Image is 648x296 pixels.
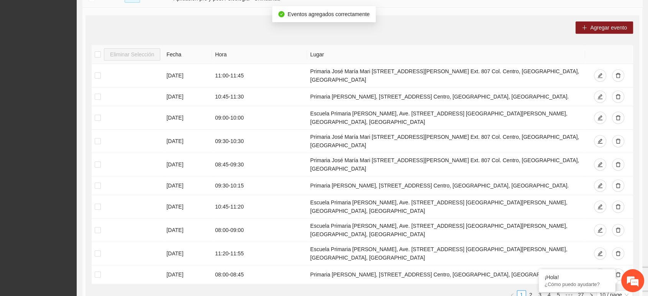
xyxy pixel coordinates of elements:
td: [DATE] [163,87,212,106]
td: Primaria José María Mari [STREET_ADDRESS][PERSON_NAME] Ext. 807 Col. Centro, [GEOGRAPHIC_DATA], [... [307,130,585,153]
button: delete [612,201,624,213]
td: 11:20 - 11:55 [212,242,307,265]
span: edit [597,94,603,100]
span: plus [582,25,587,31]
span: delete [615,227,621,234]
div: Chatee con nosotros ahora [40,39,129,49]
td: Primaria [PERSON_NAME], [STREET_ADDRESS] Centro, [GEOGRAPHIC_DATA], [GEOGRAPHIC_DATA]. [307,265,585,284]
td: Primaria [PERSON_NAME], [STREET_ADDRESS] Centro, [GEOGRAPHIC_DATA], [GEOGRAPHIC_DATA]. [307,176,585,195]
button: edit [594,90,606,103]
span: delete [615,138,621,145]
td: [DATE] [163,130,212,153]
td: Escuela Primaria [PERSON_NAME], Ave. [STREET_ADDRESS] [GEOGRAPHIC_DATA][PERSON_NAME], [GEOGRAPHIC... [307,219,585,242]
button: delete [612,158,624,171]
span: delete [615,162,621,168]
th: Fecha [163,45,212,64]
button: delete [612,268,624,281]
span: edit [597,115,603,121]
span: edit [597,138,603,145]
td: Escuela Primaria [PERSON_NAME], Ave. [STREET_ADDRESS] [GEOGRAPHIC_DATA][PERSON_NAME], [GEOGRAPHIC... [307,242,585,265]
span: edit [597,73,603,79]
span: delete [615,115,621,121]
td: Escuela Primaria [PERSON_NAME], Ave. [STREET_ADDRESS] [GEOGRAPHIC_DATA][PERSON_NAME], [GEOGRAPHIC... [307,195,585,219]
td: [DATE] [163,265,212,284]
button: delete [612,90,624,103]
td: [DATE] [163,176,212,195]
button: edit [594,135,606,147]
button: edit [594,112,606,124]
th: Hora [212,45,307,64]
button: plusAgregar evento [576,21,633,34]
td: Primaria José María Mari [STREET_ADDRESS][PERSON_NAME] Ext. 807 Col. Centro, [GEOGRAPHIC_DATA], [... [307,64,585,87]
span: edit [597,227,603,234]
td: Escuela Primaria [PERSON_NAME], Ave. [STREET_ADDRESS] [GEOGRAPHIC_DATA][PERSON_NAME], [GEOGRAPHIC... [307,106,585,130]
button: delete [612,135,624,147]
td: [DATE] [163,106,212,130]
p: ¿Cómo puedo ayudarte? [544,281,610,287]
td: 08:45 - 09:30 [212,153,307,176]
span: delete [615,73,621,79]
td: [DATE] [163,153,212,176]
span: Agregar evento [590,23,627,32]
span: delete [615,94,621,100]
span: edit [597,251,603,257]
td: 10:45 - 11:20 [212,195,307,219]
td: 11:00 - 11:45 [212,64,307,87]
span: delete [615,183,621,189]
td: 08:00 - 08:45 [212,265,307,284]
button: edit [594,69,606,82]
td: 09:00 - 10:00 [212,106,307,130]
td: Primaria [PERSON_NAME], [STREET_ADDRESS] Centro, [GEOGRAPHIC_DATA], [GEOGRAPHIC_DATA]. [307,87,585,106]
button: edit [594,247,606,260]
textarea: Escriba su mensaje y pulse “Intro” [4,209,146,236]
span: Estamos en línea. [44,102,106,180]
button: delete [612,112,624,124]
button: edit [594,201,606,213]
td: [DATE] [163,242,212,265]
button: delete [612,179,624,192]
div: Minimizar ventana de chat en vivo [126,4,144,22]
td: 09:30 - 10:15 [212,176,307,195]
span: Eventos agregados correctamente [288,11,370,17]
td: 09:30 - 10:30 [212,130,307,153]
button: Eliminar Selección [104,48,160,61]
button: delete [612,224,624,236]
td: 10:45 - 11:30 [212,87,307,106]
td: [DATE] [163,64,212,87]
div: ¡Hola! [544,274,610,280]
td: [DATE] [163,219,212,242]
button: edit [594,158,606,171]
span: delete [615,272,621,278]
button: delete [612,247,624,260]
span: edit [597,204,603,210]
span: delete [615,251,621,257]
button: delete [612,69,624,82]
span: edit [597,183,603,189]
button: edit [594,224,606,236]
td: Primaria José María Mari [STREET_ADDRESS][PERSON_NAME] Ext. 807 Col. Centro, [GEOGRAPHIC_DATA], [... [307,153,585,176]
th: Lugar [307,45,585,64]
button: edit [594,179,606,192]
td: [DATE] [163,195,212,219]
span: edit [597,162,603,168]
button: edit [594,268,606,281]
td: 08:00 - 09:00 [212,219,307,242]
span: delete [615,204,621,210]
span: check-circle [278,11,285,17]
